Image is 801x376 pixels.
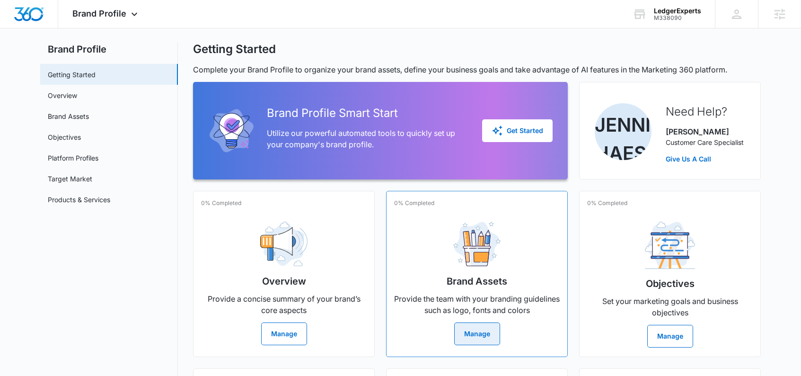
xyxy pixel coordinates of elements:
p: 0% Completed [587,199,627,207]
button: Manage [647,325,693,348]
h2: Brand Profile Smart Start [267,105,467,122]
h2: Brand Assets [447,274,507,288]
div: Get Started [492,125,543,136]
a: 0% CompletedOverviewProvide a concise summary of your brand’s core aspectsManage [193,191,375,357]
h2: Overview [262,274,306,288]
img: Jennifer Haessler [595,103,651,160]
p: Set your marketing goals and business objectives [587,295,753,318]
a: Getting Started [48,70,96,80]
h1: Getting Started [193,42,276,56]
a: Objectives [48,132,81,142]
p: 0% Completed [201,199,241,207]
div: account name [654,7,701,15]
a: 0% CompletedBrand AssetsProvide the team with your branding guidelines such as logo, fonts and co... [386,191,568,357]
span: Brand Profile [72,9,126,18]
h2: Need Help? [666,103,744,120]
p: 0% Completed [394,199,434,207]
button: Get Started [482,119,553,142]
a: Brand Assets [48,111,89,121]
a: Give Us A Call [666,154,744,164]
p: Customer Care Specialist [666,137,744,147]
a: Overview [48,90,77,100]
h2: Objectives [646,277,695,291]
h2: Brand Profile [40,42,178,56]
div: account id [654,15,701,21]
p: Provide the team with your branding guidelines such as logo, fonts and colors [394,293,560,316]
a: Products & Services [48,195,110,205]
p: Provide a concise summary of your brand’s core aspects [201,293,367,316]
a: 0% CompletedObjectivesSet your marketing goals and business objectivesManage [579,191,761,357]
p: [PERSON_NAME] [666,126,744,137]
a: Platform Profiles [48,153,98,163]
button: Manage [454,322,500,345]
a: Target Market [48,174,92,184]
p: Complete your Brand Profile to organize your brand assets, define your business goals and take ad... [193,64,761,75]
button: Manage [261,322,307,345]
p: Utilize our powerful automated tools to quickly set up your company's brand profile. [267,127,467,150]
